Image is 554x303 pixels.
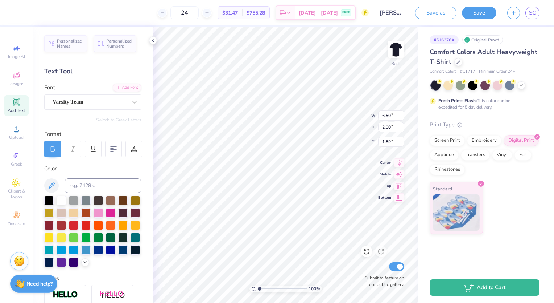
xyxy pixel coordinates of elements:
span: Comfort Colors Adult Heavyweight T-Shirt [430,48,537,66]
span: Image AI [8,54,25,60]
img: Shadow [100,290,125,299]
div: Back [391,60,401,67]
span: Personalized Numbers [106,39,132,49]
div: Digital Print [504,135,539,146]
span: 100 % [309,286,320,292]
input: e.g. 7428 c [65,178,141,193]
span: Designs [8,81,24,86]
span: Minimum Order: 24 + [479,69,515,75]
span: Clipart & logos [4,188,29,200]
div: Styles [44,274,141,283]
span: Greek [11,161,22,167]
div: Foil [514,150,532,161]
span: Personalized Names [57,39,83,49]
span: Decorate [8,221,25,227]
div: Color [44,165,141,173]
div: Original Proof [462,35,503,44]
strong: Need help? [26,280,53,287]
button: Save as [415,7,456,19]
div: Vinyl [492,150,512,161]
span: SC [529,9,536,17]
div: # 516376A [430,35,459,44]
label: Submit to feature on our public gallery. [361,275,404,288]
div: Text Tool [44,66,141,76]
span: Bottom [378,195,391,200]
input: Untitled Design [374,5,410,20]
div: Add Font [113,84,141,92]
span: FREE [342,10,350,15]
div: Screen Print [430,135,465,146]
div: This color can be expedited for 5 day delivery. [438,97,528,110]
strong: Fresh Prints Flash: [438,98,477,104]
span: Top [378,183,391,189]
a: SC [525,7,539,19]
img: Stroke [53,291,78,299]
button: Add to Cart [430,279,539,296]
span: [DATE] - [DATE] [299,9,338,17]
input: – – [170,6,199,19]
img: Standard [433,194,480,231]
span: Comfort Colors [430,69,456,75]
div: Transfers [461,150,490,161]
button: Switch to Greek Letters [96,117,141,123]
span: $31.47 [222,9,238,17]
div: Format [44,130,142,138]
span: # C1717 [460,69,475,75]
img: Back [389,42,403,57]
span: Upload [9,134,24,140]
span: Middle [378,172,391,177]
button: Save [462,7,496,19]
div: Applique [430,150,459,161]
div: Rhinestones [430,164,465,175]
span: Center [378,160,391,165]
label: Font [44,84,55,92]
span: $755.28 [247,9,265,17]
div: Print Type [430,121,539,129]
span: Standard [433,185,452,193]
span: Add Text [8,108,25,113]
div: Embroidery [467,135,501,146]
